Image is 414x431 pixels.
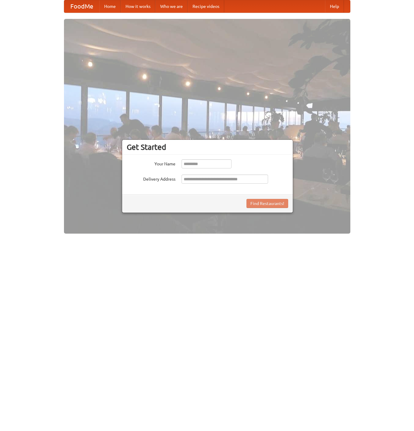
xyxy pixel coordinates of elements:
[188,0,224,12] a: Recipe videos
[121,0,155,12] a: How it works
[127,175,175,182] label: Delivery Address
[325,0,344,12] a: Help
[127,159,175,167] label: Your Name
[64,0,99,12] a: FoodMe
[99,0,121,12] a: Home
[155,0,188,12] a: Who we are
[127,143,288,152] h3: Get Started
[246,199,288,208] button: Find Restaurants!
